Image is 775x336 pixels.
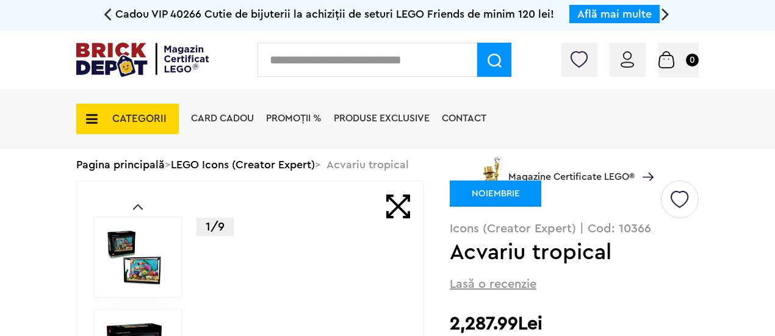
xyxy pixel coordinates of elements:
[115,9,554,20] span: Cadou VIP 40266 Cutie de bijuterii la achiziții de seturi LEGO Friends de minim 120 lei!
[107,230,162,285] img: Acvariu tropical
[450,313,699,335] h2: 2,287.99Lei
[450,181,541,207] div: NOIEMBRIE
[450,241,659,263] h1: Acvariu tropical
[112,113,167,124] span: CATEGORII
[686,54,699,66] small: 0
[133,204,143,210] a: Prev
[450,276,536,293] span: Lasă o recenzie
[577,9,652,20] a: Află mai multe
[196,218,234,236] p: 1/9
[635,157,654,166] a: Magazine Certificate LEGO®
[191,113,254,123] a: Card Cadou
[334,113,430,123] a: Produse exclusive
[450,223,699,235] p: Icons (Creator Expert) | Cod: 10366
[508,155,635,183] span: Magazine Certificate LEGO®
[442,113,486,123] a: Contact
[266,113,322,123] a: PROMOȚII %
